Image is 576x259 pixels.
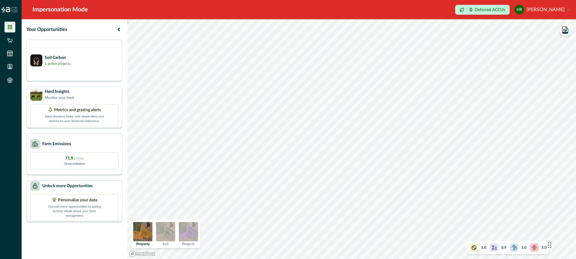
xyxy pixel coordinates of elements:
a: Mapbox logo [129,250,155,257]
p: 1 active projects [45,61,70,66]
img: Logo [1,7,10,12]
p: Property [136,242,150,246]
img: projects preview [179,222,198,241]
p: Herd Insights [45,89,74,95]
p: 5.0 [481,245,486,250]
p: Your Opportunities [26,26,67,33]
p: Farm Emissions [42,141,71,147]
p: Deferred ACCUs [475,8,505,12]
p: Make decisions faster with simple alerts and metrics on your livestock’s behaviour. [44,113,104,123]
p: 71.9 [65,155,84,162]
p: 0 [469,8,472,12]
p: 5.0 [521,245,526,250]
img: property preview [133,222,152,241]
p: Monitor your herd [45,95,74,100]
p: Gross emissions [64,162,85,166]
p: Uncover more opportunities by adding further details about your farm management. [44,203,104,218]
div: Impersonation Mode [32,5,88,14]
button: hal rikard-bell[PERSON_NAME] [514,2,570,17]
p: 0.9 [501,245,506,250]
p: Soil Carbon [45,55,70,61]
p: Metrics and grazing alerts [54,107,101,113]
p: Personalise your data [58,197,97,203]
p: 5.0 [541,245,547,250]
div: Drag [548,236,551,254]
p: Unlock more Opportunities [42,183,93,189]
img: soil preview [156,222,175,241]
p: Soil [163,242,169,246]
p: Projects [182,242,195,246]
span: t CO2e [74,157,84,160]
iframe: Chat Widget [546,230,576,259]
